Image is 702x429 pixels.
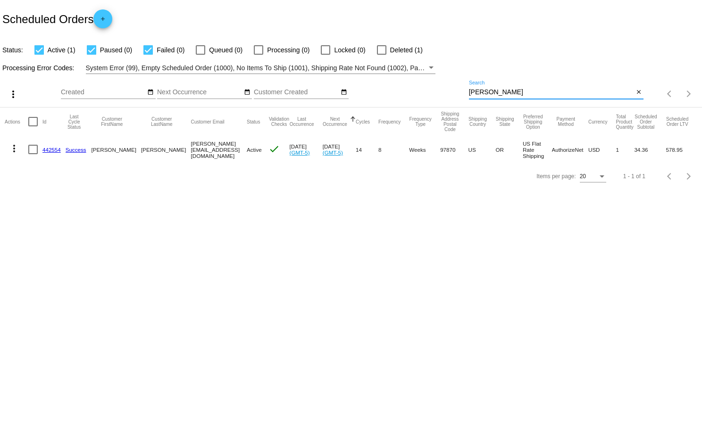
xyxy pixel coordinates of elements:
[247,147,262,153] span: Active
[580,173,586,180] span: 20
[440,136,468,163] mat-cell: 97870
[42,119,46,124] button: Change sorting for Id
[268,143,280,155] mat-icon: check
[660,84,679,103] button: Previous page
[679,84,698,103] button: Next page
[267,44,309,56] span: Processing (0)
[660,167,679,186] button: Previous page
[147,89,154,96] mat-icon: date_range
[290,136,323,163] mat-cell: [DATE]
[141,136,191,163] mat-cell: [PERSON_NAME]
[5,107,28,136] mat-header-cell: Actions
[552,116,580,127] button: Change sorting for PaymentMethod.Type
[191,119,225,124] button: Change sorting for CustomerEmail
[48,44,75,56] span: Active (1)
[141,116,182,127] button: Change sorting for CustomerLastName
[495,136,523,163] mat-cell: OR
[323,136,356,163] mat-cell: [DATE]
[290,116,314,127] button: Change sorting for LastOccurrenceUtc
[2,9,112,28] h2: Scheduled Orders
[634,88,643,98] button: Clear
[86,62,436,74] mat-select: Filter by Processing Error Codes
[634,114,657,130] button: Change sorting for Subtotal
[290,149,310,156] a: (GMT-5)
[42,147,61,153] a: 442554
[92,136,141,163] mat-cell: [PERSON_NAME]
[679,167,698,186] button: Next page
[2,46,23,54] span: Status:
[495,116,514,127] button: Change sorting for ShippingState
[666,116,689,127] button: Change sorting for LifetimeValue
[378,119,401,124] button: Change sorting for Frequency
[356,119,370,124] button: Change sorting for Cycles
[66,147,86,153] a: Success
[244,89,251,96] mat-icon: date_range
[552,136,588,163] mat-cell: AuthorizeNet
[157,44,184,56] span: Failed (0)
[97,16,109,27] mat-icon: add
[440,111,460,132] button: Change sorting for ShippingPostcode
[323,149,343,156] a: (GMT-5)
[390,44,423,56] span: Deleted (1)
[323,116,347,127] button: Change sorting for NextOccurrenceUtc
[469,89,634,96] input: Search
[8,143,20,154] mat-icon: more_vert
[523,114,543,130] button: Change sorting for PreferredShippingOption
[247,119,260,124] button: Change sorting for Status
[536,173,576,180] div: Items per page:
[61,89,146,96] input: Created
[341,89,347,96] mat-icon: date_range
[634,136,666,163] mat-cell: 34.36
[66,114,83,130] button: Change sorting for LastProcessingCycleId
[157,89,242,96] input: Next Occurrence
[616,136,635,163] mat-cell: 1
[409,116,432,127] button: Change sorting for FrequencyType
[580,173,606,180] mat-select: Items per page:
[191,136,247,163] mat-cell: [PERSON_NAME][EMAIL_ADDRESS][DOMAIN_NAME]
[268,107,289,136] mat-header-cell: Validation Checks
[666,136,697,163] mat-cell: 578.95
[254,89,339,96] input: Customer Created
[100,44,132,56] span: Paused (0)
[588,119,608,124] button: Change sorting for CurrencyIso
[378,136,409,163] mat-cell: 8
[92,116,133,127] button: Change sorting for CustomerFirstName
[623,173,645,180] div: 1 - 1 of 1
[8,89,19,100] mat-icon: more_vert
[468,116,487,127] button: Change sorting for ShippingCountry
[2,64,75,72] span: Processing Error Codes:
[588,136,616,163] mat-cell: USD
[616,107,635,136] mat-header-cell: Total Product Quantity
[356,136,378,163] mat-cell: 14
[409,136,440,163] mat-cell: Weeks
[334,44,365,56] span: Locked (0)
[468,136,496,163] mat-cell: US
[523,136,552,163] mat-cell: US Flat Rate Shipping
[209,44,242,56] span: Queued (0)
[635,89,642,96] mat-icon: close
